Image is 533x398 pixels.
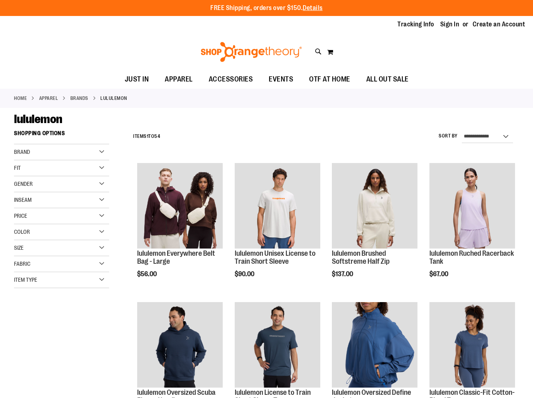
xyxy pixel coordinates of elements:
a: BRANDS [70,95,88,102]
span: lululemon [14,112,62,126]
img: lululemon Unisex License to Train Short Sleeve [235,163,320,249]
a: lululemon License to Train Short Sleeve Tee [235,302,320,389]
p: FREE Shipping, orders over $150. [210,4,323,13]
span: Brand [14,149,30,155]
a: lululemon Classic-Fit Cotton-Blend Tee [429,302,515,389]
a: APPAREL [39,95,58,102]
img: lululemon Oversized Define Jacket [332,302,417,388]
span: $56.00 [137,271,158,278]
a: Details [303,4,323,12]
img: lululemon Ruched Racerback Tank [429,163,515,249]
a: lululemon Everywhere Belt Bag - Large [137,163,223,250]
strong: Shopping Options [14,126,109,144]
span: 1 [147,133,149,139]
span: ALL OUT SALE [366,70,409,88]
a: Create an Account [473,20,525,29]
a: lululemon Unisex License to Train Short Sleeve [235,249,315,265]
span: OTF AT HOME [309,70,350,88]
img: Shop Orangetheory [200,42,303,62]
a: lululemon Unisex License to Train Short Sleeve [235,163,320,250]
div: product [231,159,324,298]
img: lululemon License to Train Short Sleeve Tee [235,302,320,388]
span: APPAREL [165,70,193,88]
div: product [133,159,227,298]
strong: lululemon [100,95,127,102]
span: Inseam [14,197,32,203]
a: lululemon Brushed Softstreme Half Zip [332,163,417,250]
div: product [328,159,421,298]
a: lululemon Brushed Softstreme Half Zip [332,249,389,265]
a: lululemon Ruched Racerback Tank [429,249,514,265]
span: Size [14,245,24,251]
h2: Items to [133,130,160,143]
span: ACCESSORIES [209,70,253,88]
span: Item Type [14,277,37,283]
span: $137.00 [332,271,354,278]
a: Sign In [440,20,459,29]
img: lululemon Classic-Fit Cotton-Blend Tee [429,302,515,388]
span: EVENTS [269,70,293,88]
span: Price [14,213,27,219]
span: Gender [14,181,33,187]
span: Fit [14,165,21,171]
a: Home [14,95,27,102]
a: lululemon Everywhere Belt Bag - Large [137,249,215,265]
img: lululemon Oversized Scuba Fleece Hoodie [137,302,223,388]
img: lululemon Brushed Softstreme Half Zip [332,163,417,249]
span: JUST IN [125,70,149,88]
span: $67.00 [429,271,449,278]
span: Fabric [14,261,30,267]
a: lululemon Oversized Define Jacket [332,302,417,389]
div: product [425,159,519,298]
img: lululemon Everywhere Belt Bag - Large [137,163,223,249]
a: lululemon Oversized Scuba Fleece Hoodie [137,302,223,389]
a: Tracking Info [397,20,434,29]
span: 54 [154,133,160,139]
span: $90.00 [235,271,256,278]
span: Color [14,229,30,235]
a: lululemon Ruched Racerback Tank [429,163,515,250]
label: Sort By [439,133,458,139]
